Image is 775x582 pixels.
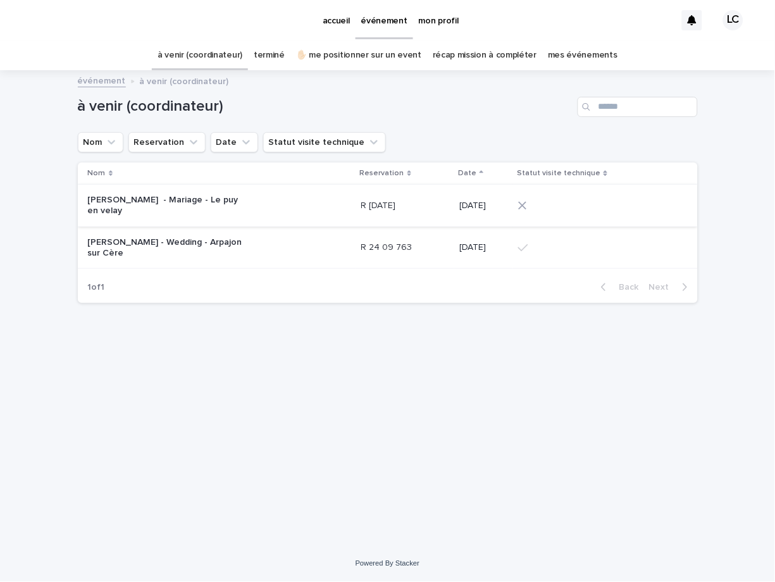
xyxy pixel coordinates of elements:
button: Nom [78,132,123,152]
p: [PERSON_NAME] - Wedding - Arpajon sur Cère [88,237,246,259]
p: [PERSON_NAME] - Mariage - Le puy en velay [88,195,246,216]
tr: [PERSON_NAME] - Mariage - Le puy en velayR [DATE]R [DATE] [DATE] [78,185,698,227]
button: Back [591,282,644,293]
button: Reservation [128,132,206,152]
img: Ls34BcGeRexTGTNfXpUC [25,8,148,33]
p: Reservation [360,166,404,180]
p: [DATE] [459,201,508,211]
p: Nom [88,166,106,180]
button: Next [644,282,698,293]
p: Statut visite technique [517,166,600,180]
p: à venir (coordinateur) [140,73,229,87]
a: mes événements [548,40,617,70]
h1: à venir (coordinateur) [78,97,573,116]
tr: [PERSON_NAME] - Wedding - Arpajon sur CèreR 24 09 763R 24 09 763 [DATE] [78,226,698,269]
div: LC [723,10,743,30]
p: Date [458,166,476,180]
p: 1 of 1 [78,272,115,303]
a: événement [78,73,126,87]
button: Date [211,132,258,152]
a: Powered By Stacker [356,560,419,567]
a: à venir (coordinateur) [158,40,242,70]
a: ✋🏻 me positionner sur un event [296,40,421,70]
span: Back [612,283,639,292]
p: R [DATE] [361,198,399,211]
button: Statut visite technique [263,132,386,152]
span: Next [649,283,677,292]
p: [DATE] [459,242,508,253]
a: terminé [254,40,285,70]
a: récap mission à compléter [433,40,536,70]
input: Search [578,97,698,117]
p: R 24 09 763 [361,240,415,253]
